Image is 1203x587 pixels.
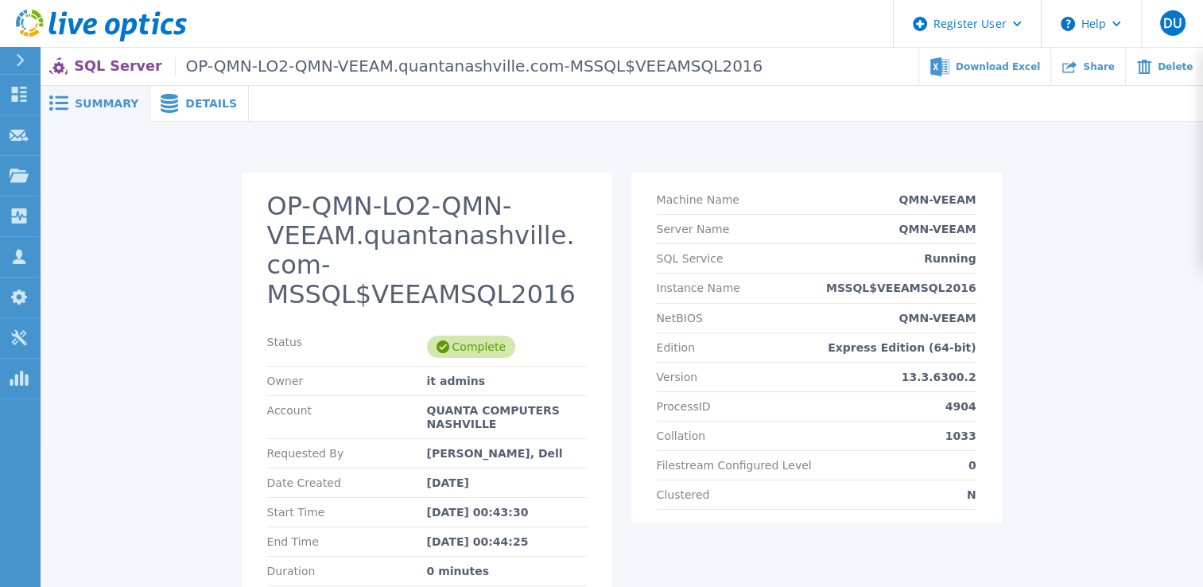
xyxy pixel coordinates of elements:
[898,223,976,235] p: QMN-VEEAM
[657,459,812,472] p: Filestream Configured Level
[427,476,587,489] div: [DATE]
[968,459,976,472] p: 0
[267,375,427,387] p: Owner
[267,447,427,460] p: Requested By
[898,193,976,206] p: QMN-VEEAM
[74,57,763,76] p: SQL Server
[657,488,710,501] p: Clustered
[828,341,976,354] p: Express Edition (64-bit)
[427,565,587,577] div: 0 minutes
[427,375,587,387] div: it admins
[902,371,976,383] p: 13.3.6300.2
[75,98,138,109] span: Summary
[185,98,237,109] span: Details
[924,252,976,265] p: Running
[657,252,724,265] p: SQL Service
[1158,62,1193,72] span: Delete
[427,535,587,548] div: [DATE] 00:44:25
[267,404,427,430] p: Account
[657,282,740,294] p: Instance Name
[267,565,427,577] p: Duration
[427,447,587,460] div: [PERSON_NAME], Dell
[267,506,427,519] p: Start Time
[898,312,976,325] p: QMN-VEEAM
[657,193,739,206] p: Machine Name
[175,57,763,76] span: OP-QMN-LO2-QMN-VEEAM.quantanashville.com-MSSQL$VEEAMSQL2016
[657,371,697,383] p: Version
[956,62,1040,72] span: Download Excel
[657,400,711,413] p: ProcessID
[267,476,427,489] p: Date Created
[267,535,427,548] p: End Time
[427,336,515,358] div: Complete
[1083,62,1114,72] span: Share
[657,223,730,235] p: Server Name
[657,430,706,442] p: Collation
[657,312,703,325] p: NetBIOS
[657,341,695,354] p: Edition
[427,404,587,430] div: QUANTA COMPUTERS NASHVILLE
[826,282,976,294] p: MSSQL$VEEAMSQL2016
[967,488,976,501] p: N
[427,506,587,519] div: [DATE] 00:43:30
[267,336,427,358] p: Status
[267,192,587,309] h2: OP-QMN-LO2-QMN-VEEAM.quantanashville.com-MSSQL$VEEAMSQL2016
[945,400,976,413] p: 4904
[945,430,976,442] p: 1033
[1162,17,1182,29] span: DU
